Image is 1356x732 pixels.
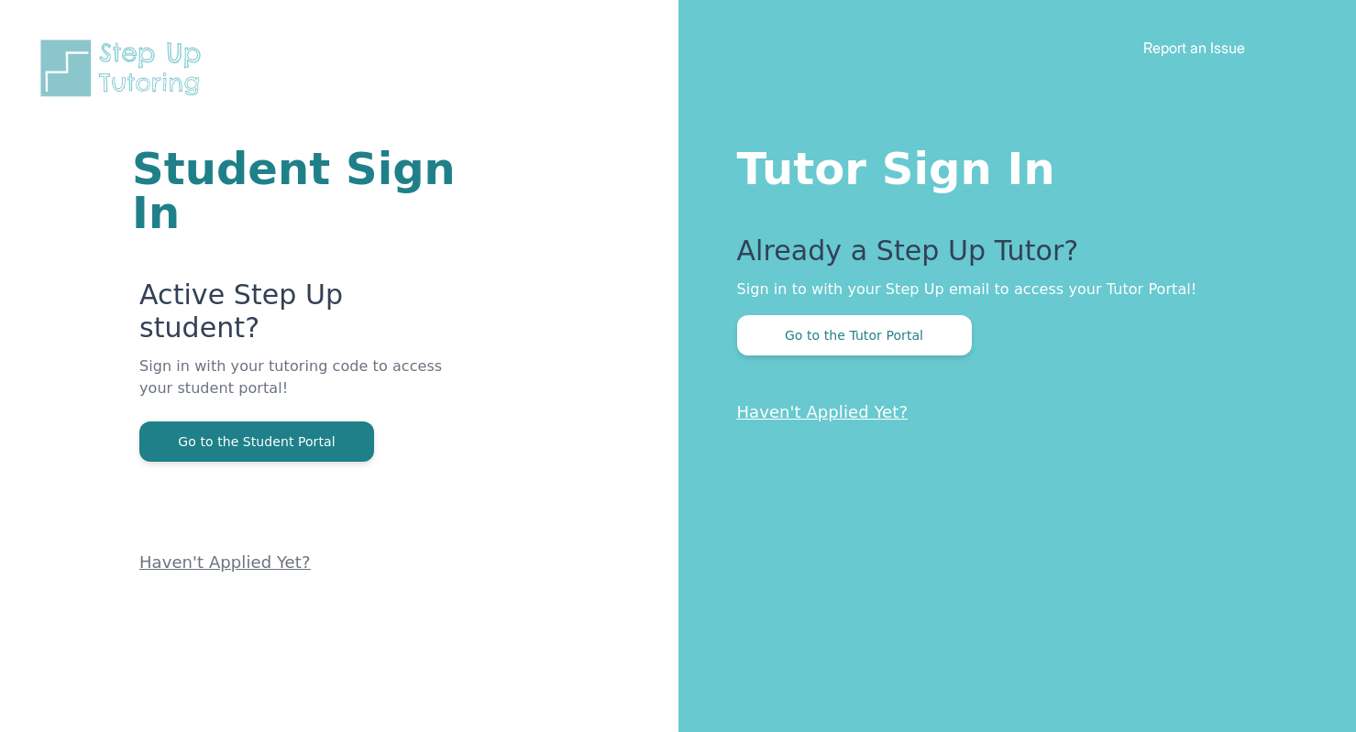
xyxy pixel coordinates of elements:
a: Haven't Applied Yet? [737,402,909,421]
button: Go to the Student Portal [139,421,374,462]
p: Sign in with your tutoring code to access your student portal! [139,355,458,421]
p: Sign in to with your Step Up email to access your Tutor Portal! [737,279,1284,300]
h1: Tutor Sign In [737,139,1284,191]
a: Go to the Tutor Portal [737,326,972,344]
img: Step Up Tutoring horizontal logo [37,37,213,100]
h1: Student Sign In [132,147,458,235]
p: Active Step Up student? [139,279,458,355]
button: Go to the Tutor Portal [737,315,972,355]
a: Haven't Applied Yet? [139,552,311,572]
a: Go to the Student Portal [139,432,374,450]
p: Already a Step Up Tutor? [737,235,1284,279]
a: Report an Issue [1143,38,1245,57]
